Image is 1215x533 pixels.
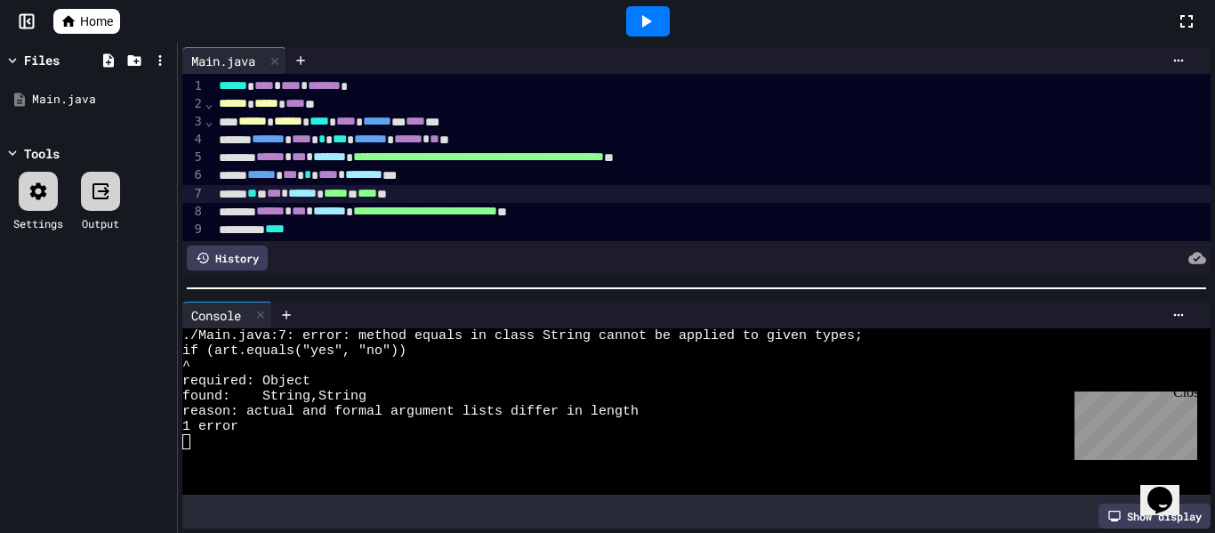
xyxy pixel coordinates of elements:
div: Output [82,215,119,231]
div: 1 [182,77,205,95]
span: Fold line [205,114,213,128]
div: 5 [182,149,205,166]
div: Settings [13,215,63,231]
div: 2 [182,95,205,113]
div: Console [182,302,272,328]
div: 4 [182,131,205,149]
span: Fold line [205,96,213,110]
span: reason: actual and formal argument lists differ in length [182,404,639,419]
div: 7 [182,185,205,203]
div: Main.java [32,91,171,109]
span: Home [80,12,113,30]
span: if (art.equals("yes", "no")) [182,343,406,359]
span: ./Main.java:7: error: method equals in class String cannot be applied to given types; [182,328,863,343]
span: 1 error [182,419,238,434]
div: History [187,246,268,271]
iframe: chat widget [1140,462,1197,515]
span: required: Object [182,374,310,389]
div: Main.java [182,52,264,70]
iframe: chat widget [1067,384,1197,460]
div: 10 [182,238,205,256]
div: Console [182,306,250,325]
div: Tools [24,144,60,163]
span: found: String,String [182,389,366,404]
a: Home [53,9,120,34]
div: 6 [182,166,205,184]
div: 9 [182,221,205,238]
span: ^ [182,359,190,374]
div: Chat with us now!Close [7,7,123,113]
div: Show display [1098,504,1211,529]
div: Files [24,51,60,69]
div: 8 [182,203,205,221]
div: 3 [182,113,205,131]
div: Main.java [182,47,286,74]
